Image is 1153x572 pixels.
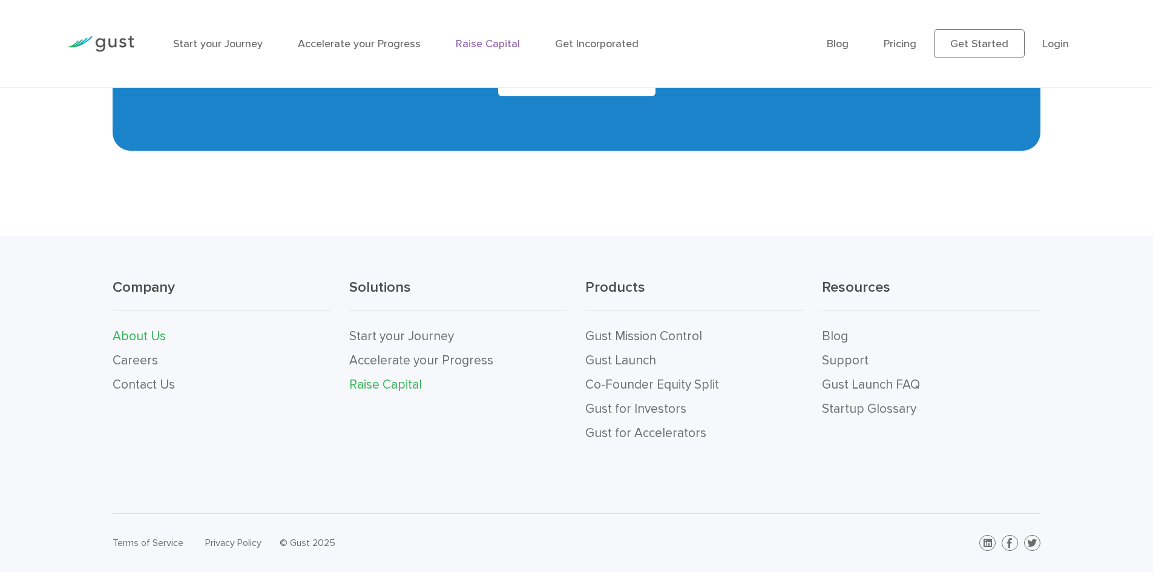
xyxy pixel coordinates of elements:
[349,377,422,392] a: Raise Capital
[822,353,869,368] a: Support
[349,278,568,311] h3: Solutions
[456,38,520,50] a: Raise Capital
[822,278,1040,311] h3: Resources
[822,377,920,392] a: Gust Launch FAQ
[585,377,719,392] a: Co-Founder Equity Split
[585,278,804,311] h3: Products
[884,38,916,50] a: Pricing
[585,426,706,441] a: Gust for Accelerators
[585,401,686,416] a: Gust for Investors
[585,329,702,344] a: Gust Mission Control
[298,38,421,50] a: Accelerate your Progress
[113,537,183,548] a: Terms of Service
[822,401,916,416] a: Startup Glossary
[113,329,166,344] a: About Us
[67,36,134,52] img: Gust Logo
[113,278,331,311] h3: Company
[173,38,263,50] a: Start your Journey
[555,38,639,50] a: Get Incorporated
[280,534,567,551] div: © Gust 2025
[934,29,1025,58] a: Get Started
[1042,38,1069,50] a: Login
[113,377,175,392] a: Contact Us
[585,353,656,368] a: Gust Launch
[349,329,454,344] a: Start your Journey
[205,537,261,548] a: Privacy Policy
[349,353,493,368] a: Accelerate your Progress
[113,353,158,368] a: Careers
[827,38,849,50] a: Blog
[822,329,848,344] a: Blog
